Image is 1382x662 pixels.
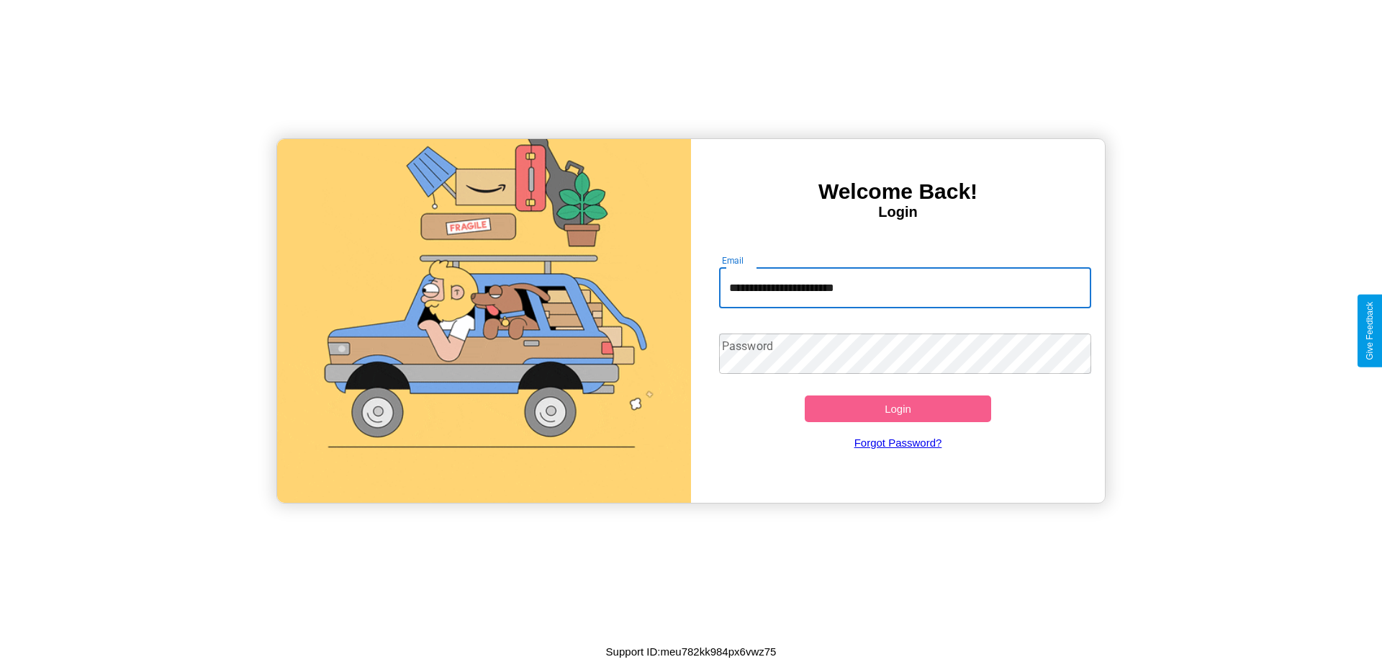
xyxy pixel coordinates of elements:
[691,179,1105,204] h3: Welcome Back!
[712,422,1085,463] a: Forgot Password?
[691,204,1105,220] h4: Login
[722,254,744,267] label: Email
[1365,302,1375,360] div: Give Feedback
[805,395,991,422] button: Login
[277,139,691,503] img: gif
[606,642,777,661] p: Support ID: meu782kk984px6vwz75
